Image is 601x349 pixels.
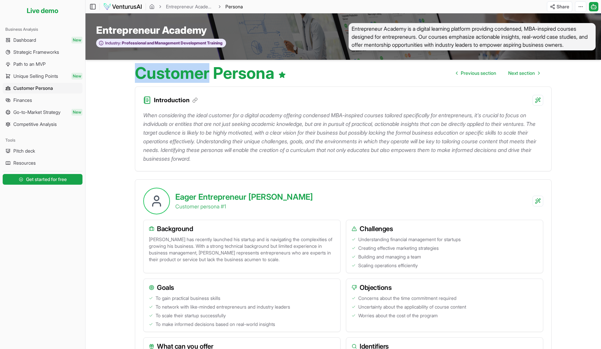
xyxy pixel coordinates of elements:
[358,245,439,251] span: Creating effective marketing strategies
[557,3,569,10] span: Share
[156,304,290,310] span: To network with like-minded entrepreneurs and industry leaders
[3,146,82,156] a: Pitch deck
[13,97,32,104] span: Finances
[96,39,226,48] button: Industry:Professional and Management Development Training
[149,236,335,263] p: [PERSON_NAME] has recently launched his startup and is navigating the complexities of growing his...
[13,37,36,43] span: Dashboard
[13,61,46,67] span: Path to an MVP
[3,71,82,81] a: Unique Selling PointsNew
[461,70,496,76] span: Previous section
[3,119,82,130] a: Competitive Analysis
[3,47,82,57] a: Strategic Frameworks
[175,192,313,202] h2: Eager Entrepreneur [PERSON_NAME]
[547,1,572,12] button: Share
[508,70,535,76] span: Next section
[13,73,58,79] span: Unique Selling Points
[154,96,198,105] h3: Introduction
[358,304,466,310] span: Uncertainty about the applicability of course content
[71,37,82,43] span: New
[105,40,121,46] span: Industry:
[13,148,35,154] span: Pitch deck
[103,3,142,11] img: logo
[135,65,286,81] h1: Customer Persona
[13,49,59,55] span: Strategic Frameworks
[26,176,67,183] span: Get started for free
[352,224,538,233] h3: Challenges
[166,3,214,10] a: Entrepreneur Academy
[3,59,82,69] a: Path to an MVP
[149,283,335,292] h3: Goals
[3,35,82,45] a: DashboardNew
[3,135,82,146] div: Tools
[149,224,335,233] h3: Background
[156,321,275,328] span: To make informed decisions based on real-world insights
[3,24,82,35] div: Business Analysis
[13,160,36,166] span: Resources
[352,283,538,292] h3: Objections
[358,262,418,269] span: Scaling operations efficiently
[225,3,243,10] span: Persona
[358,312,438,319] span: Worries about the cost of the program
[13,85,53,92] span: Customer Persona
[3,173,82,186] a: Get started for free
[503,66,545,80] a: Go to next page
[358,295,456,302] span: Concerns about the time commitment required
[156,295,220,302] span: To gain practical business skills
[13,121,57,128] span: Competitive Analysis
[451,66,502,80] a: Go to previous page
[13,109,60,116] span: Go-to-Market Strategy
[96,24,207,36] span: Entrepreneur Academy
[143,111,543,163] p: When considering the ideal customer for a digital academy offering condensed MBA-inspired courses...
[3,107,82,118] a: Go-to-Market StrategyNew
[71,73,82,79] span: New
[149,3,243,10] nav: breadcrumb
[451,66,545,80] nav: pagination
[175,202,313,210] p: Customer persona # 1
[156,312,226,319] span: To scale their startup successfully
[3,95,82,106] a: Finances
[3,158,82,168] a: Resources
[358,236,461,243] span: Understanding financial management for startups
[121,40,222,46] span: Professional and Management Development Training
[349,23,596,50] span: Entrepreneur Academy is a digital learning platform providing condensed, MBA-inspired courses des...
[3,174,82,185] button: Get started for free
[358,253,421,260] span: Building and managing a team
[71,109,82,116] span: New
[3,83,82,94] a: Customer Persona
